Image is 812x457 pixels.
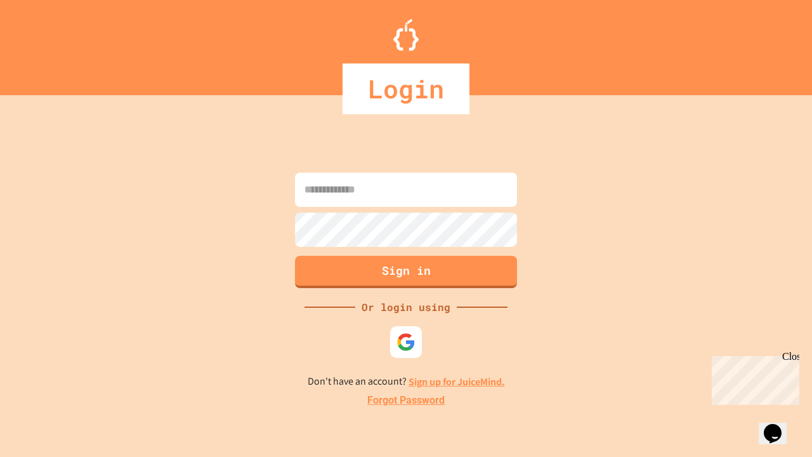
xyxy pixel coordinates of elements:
a: Sign up for JuiceMind. [409,375,505,388]
img: google-icon.svg [396,333,416,352]
a: Forgot Password [367,393,445,408]
img: Logo.svg [393,19,419,51]
iframe: chat widget [707,351,799,405]
div: Or login using [355,300,457,315]
div: Login [343,63,469,114]
iframe: chat widget [759,406,799,444]
div: Chat with us now!Close [5,5,88,81]
button: Sign in [295,256,517,288]
p: Don't have an account? [308,374,505,390]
